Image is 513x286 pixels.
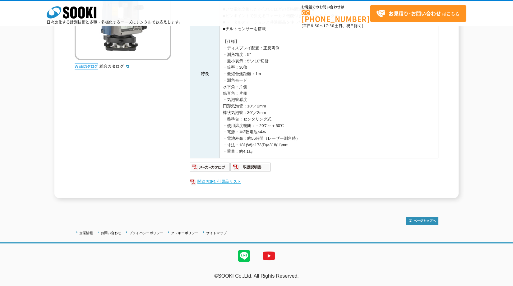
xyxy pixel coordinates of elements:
img: LINE [232,243,256,268]
span: お電話でのお問い合わせは [302,5,370,9]
a: メーカーカタログ [190,166,230,171]
a: 企業情報 [79,231,93,235]
a: サイトマップ [206,231,227,235]
a: プライバシーポリシー [129,231,163,235]
p: 日々進化する計測技術と多種・多様化するニーズにレンタルでお応えします。 [47,20,183,24]
a: 総合カタログ [99,64,130,69]
a: クッキーポリシー [171,231,198,235]
img: トップページへ [406,217,438,225]
span: (平日 ～ 土日、祝日除く) [302,23,363,29]
span: 8:50 [311,23,320,29]
strong: お見積り･お問い合わせ [389,10,441,17]
img: webカタログ [75,63,98,70]
span: はこちら [376,9,460,18]
a: 取扱説明書 [230,166,271,171]
a: テストMail [489,280,513,285]
img: メーカーカタログ [190,162,230,172]
a: お問い合わせ [101,231,121,235]
img: YouTube [256,243,281,268]
span: 17:30 [323,23,335,29]
a: 関連PDF1 付属品リスト [190,178,438,186]
img: 取扱説明書 [230,162,271,172]
a: お見積り･お問い合わせはこちら [370,5,466,22]
a: [PHONE_NUMBER] [302,10,370,22]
